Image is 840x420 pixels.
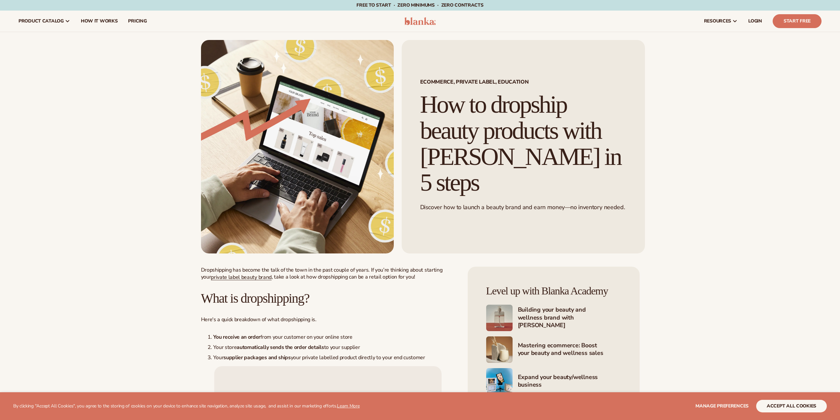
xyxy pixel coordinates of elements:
[404,17,436,25] img: logo
[486,285,621,297] h4: Level up with Blanka Academy
[518,306,621,330] h4: Building your beauty and wellness brand with [PERSON_NAME]
[486,368,513,395] img: Shopify Image 7
[756,400,827,412] button: accept all cookies
[695,400,749,412] button: Manage preferences
[486,368,621,395] a: Shopify Image 7 Expand your beauty/wellness business
[201,40,394,253] img: Growing money with ecommerce
[208,334,455,341] li: from your customer on your online store
[123,11,152,32] a: pricing
[81,19,118,24] span: How It Works
[223,354,290,361] strong: supplier packages and ships
[356,2,483,8] span: Free to start · ZERO minimums · ZERO contracts
[201,291,455,306] h2: What is dropshipping?
[699,11,743,32] a: resources
[704,19,731,24] span: resources
[201,316,455,323] p: Here's a quick breakdown of what dropshipping is.
[420,79,626,85] span: Ecommerce, Private Label, EDUCATION
[743,11,767,32] a: LOGIN
[76,11,123,32] a: How It Works
[18,19,64,24] span: product catalog
[208,354,455,361] li: Your your private labelled product directly to your end customer
[486,305,621,331] a: Shopify Image 5 Building your beauty and wellness brand with [PERSON_NAME]
[13,11,76,32] a: product catalog
[486,305,513,331] img: Shopify Image 5
[13,403,360,409] p: By clicking "Accept All Cookies", you agree to the storing of cookies on your device to enhance s...
[486,336,621,363] a: Shopify Image 6 Mastering ecommerce: Boost your beauty and wellness sales
[748,19,762,24] span: LOGIN
[518,373,621,390] h4: Expand your beauty/wellness business
[213,333,261,341] strong: You receive an order
[128,19,147,24] span: pricing
[201,267,455,281] p: Dropshipping has become the talk of the town in the past couple of years. If you’re thinking abou...
[211,274,272,281] a: private label beauty brand
[208,344,455,351] li: Your store to your supplier
[773,14,822,28] a: Start Free
[420,92,626,196] h1: How to dropship beauty products with [PERSON_NAME] in 5 steps
[237,344,324,351] strong: automatically sends the order details
[486,336,513,363] img: Shopify Image 6
[695,403,749,409] span: Manage preferences
[518,342,621,358] h4: Mastering ecommerce: Boost your beauty and wellness sales
[420,204,626,211] p: Discover how to launch a beauty brand and earn money—no inventory needed.
[337,403,359,409] a: Learn More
